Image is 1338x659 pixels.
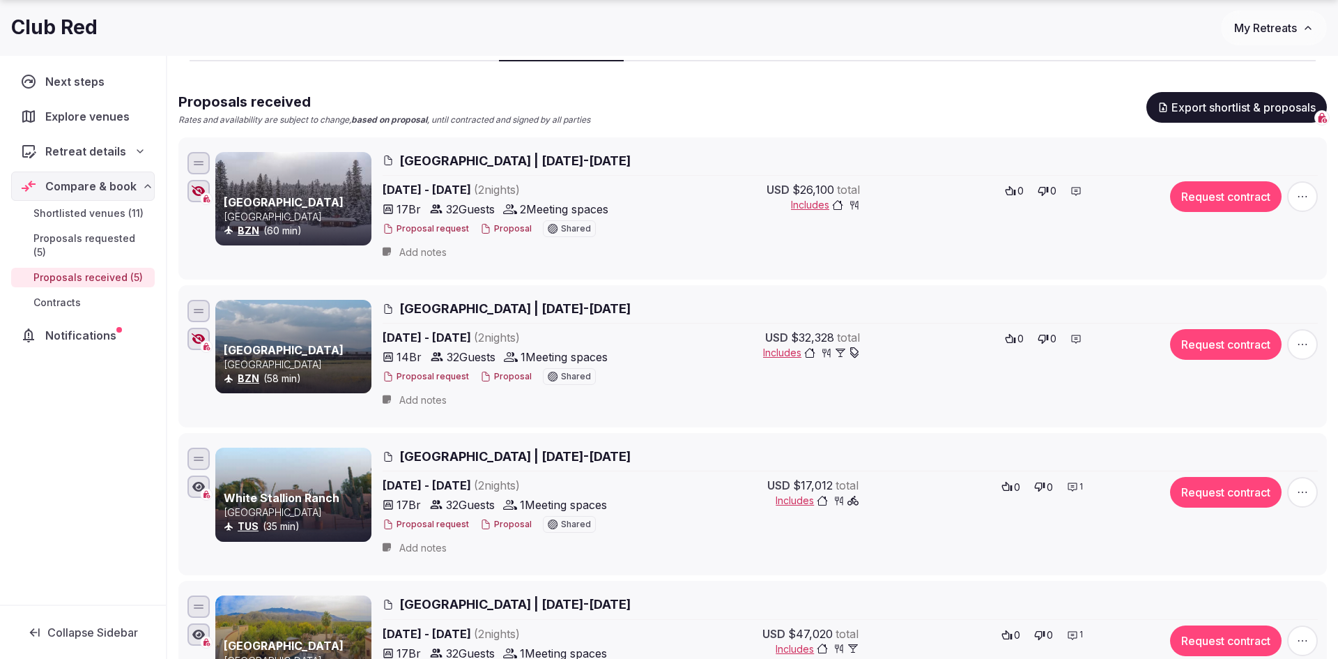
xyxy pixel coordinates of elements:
[224,224,369,238] div: (60 min)
[446,497,495,513] span: 32 Guests
[1030,477,1057,497] button: 0
[521,349,608,365] span: 1 Meeting spaces
[1234,21,1297,35] span: My Retreats
[480,519,532,531] button: Proposal
[11,14,98,41] h1: Club Red
[11,229,155,262] a: Proposals requested (5)
[1033,329,1061,349] button: 0
[480,371,532,383] button: Proposal
[776,642,859,656] button: Includes
[383,329,628,346] span: [DATE] - [DATE]
[11,617,155,648] button: Collapse Sidebar
[224,210,369,224] p: [GEOGRAPHIC_DATA]
[383,223,469,235] button: Proposal request
[224,491,339,505] a: White Stallion Ranch
[1017,332,1024,346] span: 0
[33,271,143,285] span: Proposals received (5)
[1001,181,1028,201] button: 0
[763,346,860,360] button: Includes
[1033,181,1061,201] button: 0
[383,626,628,642] span: [DATE] - [DATE]
[474,331,520,344] span: ( 2 night s )
[765,329,788,346] span: USD
[178,92,590,112] h2: Proposals received
[1001,329,1028,349] button: 0
[397,497,421,513] span: 17 Br
[791,198,860,212] button: Includes
[351,114,427,125] strong: based on proposal
[1170,626,1282,656] button: Request contract
[224,506,369,520] p: [GEOGRAPHIC_DATA]
[45,143,126,160] span: Retreat details
[1079,481,1083,493] span: 1
[11,321,155,350] a: Notifications
[767,477,790,494] span: USD
[836,477,859,494] span: total
[383,371,469,383] button: Proposal request
[520,497,607,513] span: 1 Meeting spaces
[33,206,144,220] span: Shortlisted venues (11)
[47,626,138,639] span: Collapse Sidebar
[383,519,469,531] button: Proposal request
[762,626,785,642] span: USD
[397,201,421,218] span: 17 Br
[11,67,155,96] a: Next steps
[397,349,422,365] span: 14 Br
[399,245,447,259] span: Add notes
[224,639,344,653] a: [GEOGRAPHIC_DATA]
[1079,629,1083,641] span: 1
[238,372,259,384] a: BZN
[178,114,590,126] p: Rates and availability are subject to change, , until contracted and signed by all parties
[1170,477,1282,508] button: Request contract
[788,626,833,642] span: $47,020
[399,448,631,465] span: [GEOGRAPHIC_DATA] | [DATE]-[DATE]
[238,520,259,533] button: TUS
[238,224,259,238] button: BZN
[224,343,344,357] a: [GEOGRAPHIC_DATA]
[767,181,790,198] span: USD
[776,494,859,508] button: Includes
[33,296,81,310] span: Contracts
[399,152,631,169] span: [GEOGRAPHIC_DATA] | [DATE]-[DATE]
[1221,10,1327,45] button: My Retreats
[1014,628,1020,642] span: 0
[997,626,1024,645] button: 0
[474,627,520,641] span: ( 2 night s )
[45,73,110,90] span: Next steps
[561,372,591,381] span: Shared
[447,349,495,365] span: 32 Guests
[224,358,369,372] p: [GEOGRAPHIC_DATA]
[474,478,520,492] span: ( 2 night s )
[224,195,344,209] a: [GEOGRAPHIC_DATA]
[837,181,860,198] span: total
[45,108,135,125] span: Explore venues
[224,520,369,533] div: (35 min)
[1050,332,1056,346] span: 0
[1170,329,1282,360] button: Request contract
[383,477,628,494] span: [DATE] - [DATE]
[446,201,495,218] span: 32 Guests
[238,225,259,236] a: BZN
[399,300,631,317] span: [GEOGRAPHIC_DATA] | [DATE]-[DATE]
[1030,626,1057,645] button: 0
[399,393,447,407] span: Add notes
[480,223,532,235] button: Proposal
[791,329,834,346] span: $32,328
[793,477,833,494] span: $17,012
[224,372,369,386] div: (58 min)
[1017,184,1024,198] span: 0
[238,372,259,386] button: BZN
[11,268,155,287] a: Proposals received (5)
[399,541,447,555] span: Add notes
[11,293,155,312] a: Contracts
[11,102,155,131] a: Explore venues
[45,327,122,344] span: Notifications
[1146,92,1327,123] button: Export shortlist & proposals
[45,178,137,195] span: Compare & book
[33,232,149,259] span: Proposals requested (5)
[1050,184,1056,198] span: 0
[474,183,520,197] span: ( 2 night s )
